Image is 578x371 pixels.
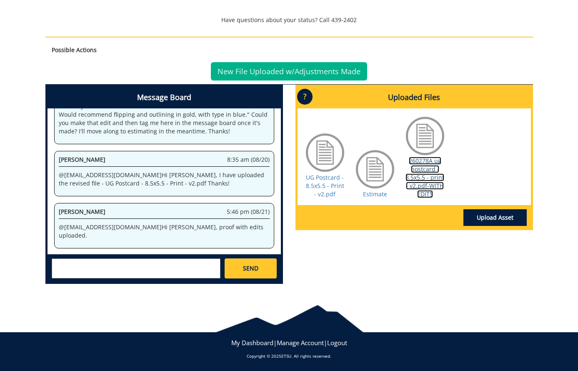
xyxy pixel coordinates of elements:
[59,223,270,240] p: @ [EMAIL_ADDRESS][DOMAIN_NAME] Hi [PERSON_NAME], proof with edits uploaded.
[225,258,276,278] a: SEND
[363,190,387,198] a: Estimate
[211,62,367,80] a: New File Uploaded w/Adjustments Made
[52,46,97,54] strong: Possible Actions
[59,208,105,216] span: [PERSON_NAME]
[327,338,347,347] a: Logout
[227,155,270,164] span: 8:35 am (08/20)
[281,353,291,359] a: ETSU
[59,85,270,135] p: @ [EMAIL_ADDRESS][DOMAIN_NAME] Good afternoon, [PERSON_NAME]! I've got a suggested edit from UMC:...
[277,338,324,347] a: Manage Account
[227,208,270,216] span: 5:46 pm (08/21)
[243,264,258,273] span: SEND
[48,87,281,108] h4: Message Board
[298,87,531,108] h4: Uploaded Files
[405,157,444,198] a: 260278A ug postcard - 8.5x5.5 - print - v2.pdf-WITH EDITS
[463,209,527,226] a: Upload Asset
[297,89,313,105] p: ?
[231,338,273,347] a: My Dashboard
[45,16,533,24] p: Have questions about your status? Call 439-2402
[59,171,270,188] p: @ [EMAIL_ADDRESS][DOMAIN_NAME] Hi [PERSON_NAME], I have uploaded the revised file - UG Postcard -...
[59,155,105,163] span: [PERSON_NAME]
[52,258,220,278] textarea: messageToSend
[306,173,344,198] a: UG Postcard - 8.5x5.5 - Print - v2.pdf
